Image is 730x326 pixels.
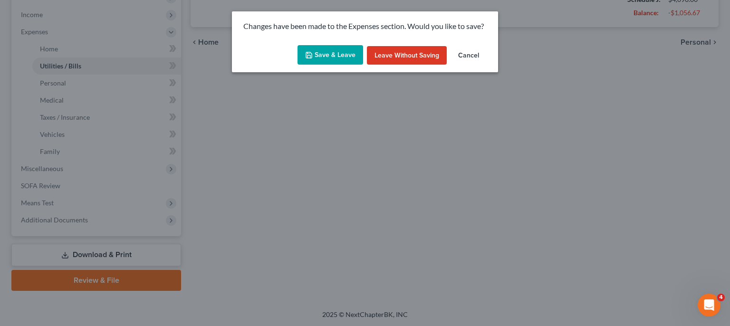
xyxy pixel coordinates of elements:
iframe: Intercom live chat [698,294,720,316]
button: Cancel [451,46,487,65]
p: Changes have been made to the Expenses section. Would you like to save? [243,21,487,32]
span: 4 [717,294,725,301]
button: Save & Leave [298,45,363,65]
button: Leave without Saving [367,46,447,65]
